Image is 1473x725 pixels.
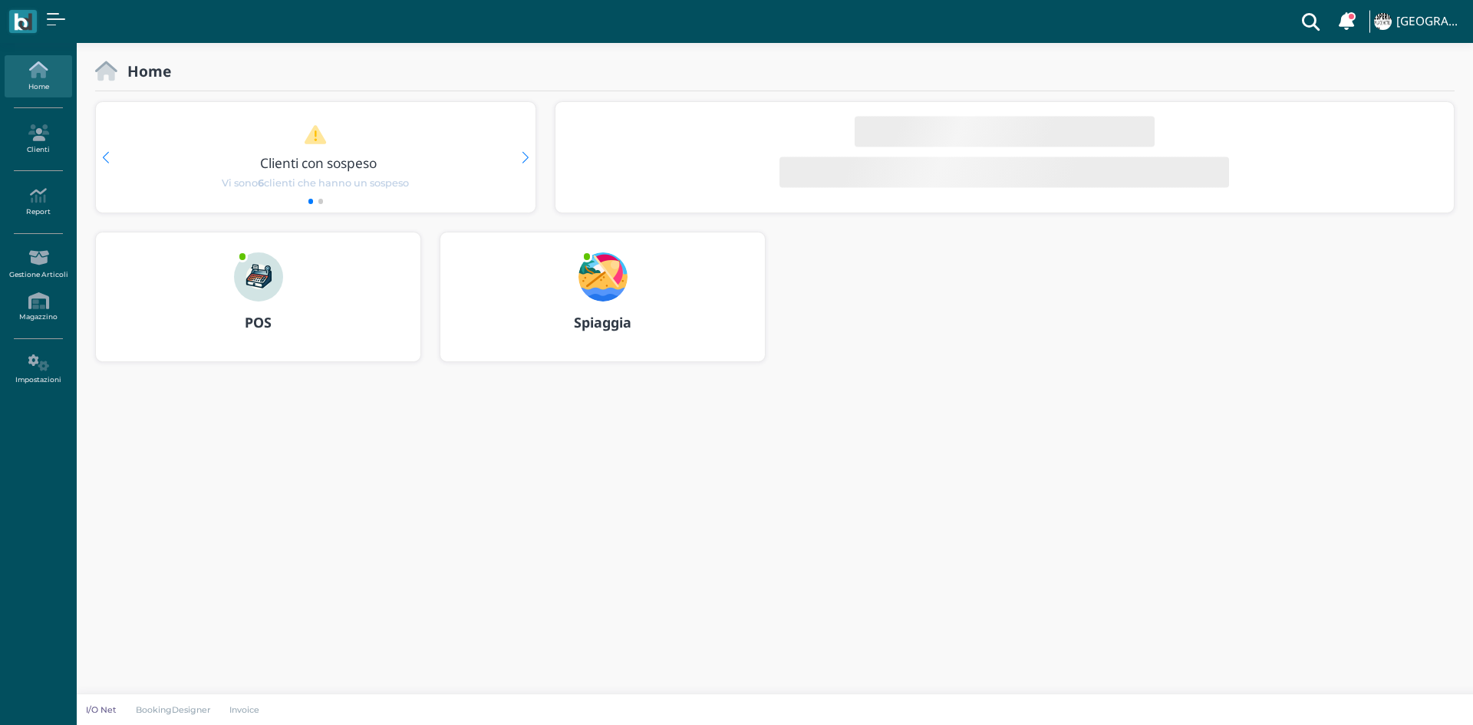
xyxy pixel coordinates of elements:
a: Gestione Articoli [5,243,71,285]
iframe: Help widget launcher [1364,677,1460,712]
b: Spiaggia [574,313,631,331]
img: ... [234,252,283,302]
img: logo [14,13,31,31]
div: Previous slide [102,152,109,163]
h2: Home [117,63,171,79]
h4: [GEOGRAPHIC_DATA] [1396,15,1464,28]
img: ... [578,252,628,302]
a: Magazzino [5,286,71,328]
a: Clienti con sospeso Vi sono6clienti che hanno un sospeso [125,124,506,190]
a: ... [GEOGRAPHIC_DATA] [1372,3,1464,40]
b: 6 [258,177,264,189]
a: Home [5,55,71,97]
img: ... [1374,13,1391,30]
a: Clienti [5,118,71,160]
a: ... POS [95,232,421,381]
a: ... Spiaggia [440,232,766,381]
b: POS [245,313,272,331]
div: 1 / 2 [96,102,535,213]
h3: Clienti con sospeso [128,156,509,170]
span: Vi sono clienti che hanno un sospeso [222,176,409,190]
a: Report [5,181,71,223]
a: Impostazioni [5,348,71,391]
div: Next slide [522,152,529,163]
